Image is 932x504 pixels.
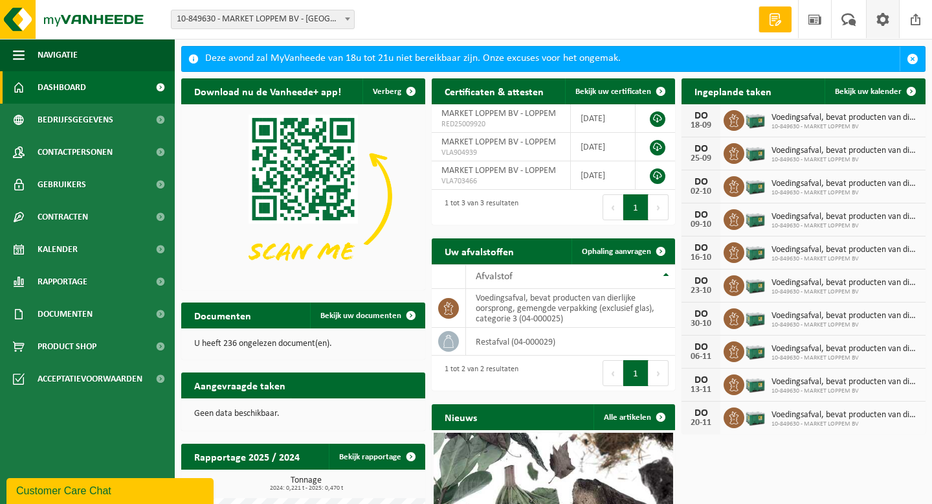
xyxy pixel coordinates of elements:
span: 10-849630 - MARKET LOPPEM BV [771,156,919,164]
span: RED25009920 [441,119,561,130]
span: Ophaling aanvragen [582,247,651,256]
button: Next [649,194,669,220]
button: Next [649,360,669,386]
span: Voedingsafval, bevat producten van dierlijke oorsprong, gemengde verpakking (exc... [771,311,919,321]
span: 10-849630 - MARKET LOPPEM BV [771,321,919,329]
img: PB-LB-0680-HPE-GN-01 [744,339,766,361]
span: Acceptatievoorwaarden [38,363,142,395]
div: DO [688,210,714,220]
img: PB-LB-0680-HPE-GN-01 [744,406,766,428]
a: Bekijk rapportage [329,444,424,470]
h2: Rapportage 2025 / 2024 [181,444,313,469]
span: Verberg [373,87,401,96]
div: 13-11 [688,385,714,395]
div: 18-09 [688,121,714,130]
div: 16-10 [688,253,714,262]
div: DO [688,375,714,385]
iframe: chat widget [6,475,216,504]
a: Bekijk uw certificaten [565,78,674,104]
span: Voedingsafval, bevat producten van dierlijke oorsprong, gemengde verpakking (exc... [771,245,919,255]
button: 1 [623,194,649,220]
td: voedingsafval, bevat producten van dierlijke oorsprong, gemengde verpakking (exclusief glas), cat... [466,289,676,328]
span: MARKET LOPPEM BV - LOPPEM [441,166,556,176]
span: VLA904939 [441,148,561,158]
span: Bedrijfsgegevens [38,104,113,136]
div: DO [688,342,714,352]
div: 09-10 [688,220,714,229]
span: Voedingsafval, bevat producten van dierlijke oorsprong, gemengde verpakking (exc... [771,113,919,123]
span: Voedingsafval, bevat producten van dierlijke oorsprong, gemengde verpakking (exc... [771,146,919,156]
span: Voedingsafval, bevat producten van dierlijke oorsprong, gemengde verpakking (exc... [771,344,919,354]
span: Documenten [38,298,93,330]
td: [DATE] [571,104,636,133]
div: 23-10 [688,286,714,295]
span: Voedingsafval, bevat producten van dierlijke oorsprong, gemengde verpakking (exc... [771,377,919,387]
button: Verberg [362,78,424,104]
span: 10-849630 - MARKET LOPPEM BV [771,255,919,263]
a: Alle artikelen [594,404,674,430]
div: DO [688,144,714,154]
a: Bekijk uw documenten [310,303,424,328]
span: Voedingsafval, bevat producten van dierlijke oorsprong, gemengde verpakking (exc... [771,410,919,420]
span: Navigatie [38,39,78,71]
span: Voedingsafval, bevat producten van dierlijke oorsprong, gemengde verpakking (exc... [771,278,919,288]
span: 10-849630 - MARKET LOPPEM BV [771,354,919,362]
div: 25-09 [688,154,714,163]
button: 1 [623,360,649,386]
img: PB-LB-0680-HPE-GN-01 [744,306,766,328]
div: Deze avond zal MyVanheede van 18u tot 21u niet bereikbaar zijn. Onze excuses voor het ongemak. [205,47,900,71]
span: Bekijk uw certificaten [575,87,651,96]
span: 10-849630 - MARKET LOPPEM BV [771,420,919,428]
span: Kalender [38,233,78,266]
h2: Aangevraagde taken [181,372,298,398]
div: DO [688,408,714,418]
button: Previous [603,194,623,220]
span: Contracten [38,201,88,233]
span: 10-849630 - MARKET LOPPEM BV [771,288,919,296]
span: Rapportage [38,266,87,298]
span: 10-849630 - MARKET LOPPEM BV [771,387,919,395]
span: Bekijk uw documenten [320,312,401,320]
span: Dashboard [38,71,86,104]
span: 10-849630 - MARKET LOPPEM BV - LOPPEM [171,10,355,29]
span: 10-849630 - MARKET LOPPEM BV [771,123,919,131]
img: PB-LB-0680-HPE-GN-01 [744,273,766,295]
img: PB-LB-0680-HPE-GN-01 [744,108,766,130]
img: PB-LB-0680-HPE-GN-01 [744,372,766,395]
div: DO [688,111,714,121]
span: Product Shop [38,330,96,363]
h2: Documenten [181,303,264,328]
h2: Ingeplande taken [682,78,784,104]
a: Bekijk uw kalender [825,78,924,104]
img: PB-LB-0680-HPE-GN-01 [744,207,766,229]
span: MARKET LOPPEM BV - LOPPEM [441,137,556,147]
span: VLA703466 [441,176,561,187]
div: DO [688,309,714,319]
h2: Nieuws [432,404,490,430]
img: PB-LB-0680-HPE-GN-01 [744,141,766,163]
span: 10-849630 - MARKET LOPPEM BV [771,189,919,197]
div: 20-11 [688,418,714,428]
div: 1 tot 3 van 3 resultaten [438,193,518,222]
td: [DATE] [571,133,636,161]
div: DO [688,177,714,187]
button: Previous [603,360,623,386]
div: DO [688,276,714,286]
h2: Download nu de Vanheede+ app! [181,78,354,104]
p: Geen data beschikbaar. [194,409,412,418]
div: 30-10 [688,319,714,328]
span: 2024: 0,221 t - 2025: 0,470 t [188,485,425,492]
h2: Uw afvalstoffen [432,238,527,264]
span: Afvalstof [476,271,513,282]
span: Gebruikers [38,168,86,201]
img: PB-LB-0680-HPE-GN-01 [744,174,766,196]
a: Ophaling aanvragen [571,238,674,264]
h3: Tonnage [188,476,425,492]
span: 10-849630 - MARKET LOPPEM BV - LOPPEM [172,10,354,29]
img: Download de VHEPlus App [181,104,425,288]
div: 06-11 [688,352,714,361]
td: restafval (04-000029) [466,328,676,356]
img: PB-LB-0680-HPE-GN-01 [744,240,766,262]
span: Contactpersonen [38,136,113,168]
